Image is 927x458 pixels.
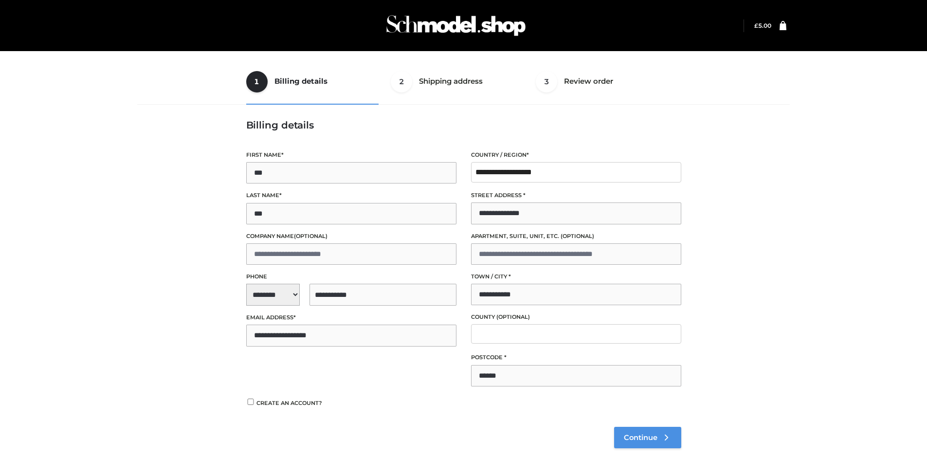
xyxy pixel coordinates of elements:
a: Continue [614,427,681,448]
span: Create an account? [256,400,322,406]
span: Continue [624,433,657,442]
label: Company name [246,232,456,241]
h3: Billing details [246,119,681,131]
a: £5.00 [754,22,771,29]
label: First name [246,150,456,160]
input: Create an account? [246,399,255,405]
span: (optional) [496,313,530,320]
label: Postcode [471,353,681,362]
span: £ [754,22,758,29]
label: Country / Region [471,150,681,160]
bdi: 5.00 [754,22,771,29]
label: Street address [471,191,681,200]
label: Email address [246,313,456,322]
label: County [471,312,681,322]
span: (optional) [561,233,594,239]
img: Schmodel Admin 964 [383,6,529,45]
label: Apartment, suite, unit, etc. [471,232,681,241]
label: Phone [246,272,456,281]
span: (optional) [294,233,327,239]
label: Last name [246,191,456,200]
label: Town / City [471,272,681,281]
